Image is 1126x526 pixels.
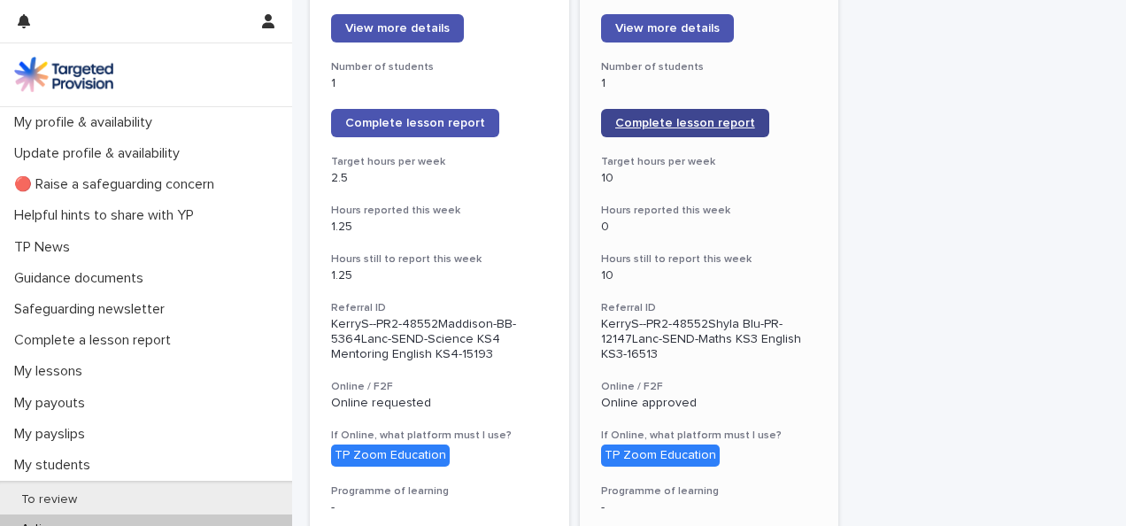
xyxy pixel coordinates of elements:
[601,301,818,315] h3: Referral ID
[331,484,548,499] h3: Programme of learning
[331,76,548,91] p: 1
[331,445,450,467] div: TP Zoom Education
[7,176,228,193] p: 🔴 Raise a safeguarding concern
[345,22,450,35] span: View more details
[601,252,818,267] h3: Hours still to report this week
[601,429,818,443] h3: If Online, what platform must I use?
[331,171,548,186] p: 2.5
[331,220,548,235] p: 1.25
[601,445,720,467] div: TP Zoom Education
[601,396,818,411] p: Online approved
[7,145,194,162] p: Update profile & availability
[331,109,499,137] a: Complete lesson report
[601,317,818,361] p: KerryS--PR2-48552Shyla Blu-PR-12147Lanc-SEND-Maths KS3 English KS3-16513
[345,117,485,129] span: Complete lesson report
[7,457,104,474] p: My students
[7,426,99,443] p: My payslips
[331,317,548,361] p: KerryS--PR2-48552Maddison-BB-5364Lanc-SEND-Science KS4 Mentoring English KS4-15193
[7,363,96,380] p: My lessons
[601,204,818,218] h3: Hours reported this week
[7,332,185,349] p: Complete a lesson report
[7,270,158,287] p: Guidance documents
[7,492,91,507] p: To review
[331,429,548,443] h3: If Online, what platform must I use?
[7,207,208,224] p: Helpful hints to share with YP
[7,239,84,256] p: TP News
[615,117,755,129] span: Complete lesson report
[601,500,818,515] p: -
[14,57,113,92] img: M5nRWzHhSzIhMunXDL62
[601,268,818,283] p: 10
[331,301,548,315] h3: Referral ID
[331,268,548,283] p: 1.25
[7,114,166,131] p: My profile & availability
[7,301,179,318] p: Safeguarding newsletter
[7,395,99,412] p: My payouts
[331,380,548,394] h3: Online / F2F
[601,220,818,235] p: 0
[331,500,548,515] p: -
[601,484,818,499] h3: Programme of learning
[601,60,818,74] h3: Number of students
[331,60,548,74] h3: Number of students
[601,109,769,137] a: Complete lesson report
[331,155,548,169] h3: Target hours per week
[601,14,734,43] a: View more details
[615,22,720,35] span: View more details
[331,396,548,411] p: Online requested
[331,204,548,218] h3: Hours reported this week
[331,252,548,267] h3: Hours still to report this week
[331,14,464,43] a: View more details
[601,155,818,169] h3: Target hours per week
[601,380,818,394] h3: Online / F2F
[601,76,818,91] p: 1
[601,171,818,186] p: 10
